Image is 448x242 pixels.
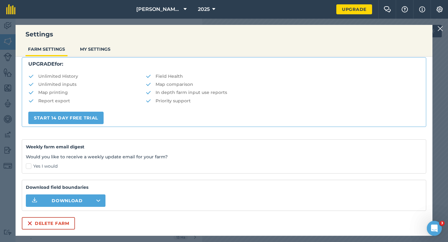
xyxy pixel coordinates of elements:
[26,153,422,160] p: Would you like to receive a weekly update email for your farm?
[26,43,68,55] button: FARM SETTINGS
[6,4,16,14] img: fieldmargin Logo
[26,143,422,150] h4: Weekly farm email digest
[146,89,420,96] li: In depth farm input use reports
[436,6,443,12] img: A cog icon
[28,112,104,124] a: START 14 DAY FREE TRIAL
[401,6,408,12] img: A question mark icon
[28,73,146,80] li: Unlimited History
[440,221,445,226] span: 3
[336,4,372,14] a: Upgrade
[437,25,443,32] img: svg+xml;base64,PHN2ZyB4bWxucz0iaHR0cDovL3d3dy53My5vcmcvMjAwMC9zdmciIHdpZHRoPSIyMiIgaGVpZ2h0PSIzMC...
[26,194,105,207] button: Download
[22,217,75,230] button: Delete farm
[27,220,32,227] img: svg+xml;base64,PHN2ZyB4bWxucz0iaHR0cDovL3d3dy53My5vcmcvMjAwMC9zdmciIHdpZHRoPSIxNiIgaGVpZ2h0PSIyNC...
[16,30,432,39] h3: Settings
[384,6,391,12] img: Two speech bubbles overlapping with the left bubble in the forefront
[136,6,181,13] span: [PERSON_NAME] & Sons
[77,43,113,55] button: MY SETTINGS
[427,221,442,236] iframe: Intercom live chat
[419,6,425,13] img: svg+xml;base64,PHN2ZyB4bWxucz0iaHR0cDovL3d3dy53My5vcmcvMjAwMC9zdmciIHdpZHRoPSIxNyIgaGVpZ2h0PSIxNy...
[26,184,422,191] strong: Download field boundaries
[28,60,420,68] p: for:
[146,97,420,104] li: Priority support
[198,6,210,13] span: 2025
[28,89,146,96] li: Map printing
[146,73,420,80] li: Field Health
[26,163,422,170] label: Yes I would
[28,81,146,88] li: Unlimited inputs
[28,97,146,104] li: Report export
[146,81,420,88] li: Map comparison
[28,61,55,67] strong: UPGRADE
[52,198,83,204] span: Download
